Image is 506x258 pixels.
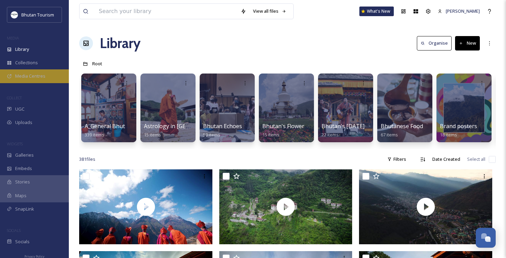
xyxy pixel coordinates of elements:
a: Bhutanese Food67 items [381,123,423,138]
a: Bhutan's [DATE]22 items [321,123,365,138]
span: Bhutan Echoes Literature Festival [203,122,290,130]
span: MEDIA [7,35,19,41]
span: 22 items [321,132,339,138]
button: New [455,36,480,50]
input: Search your library [95,4,237,19]
img: BT_Logo_BB_Lockup_CMYK_High%2520Res.jpg [11,11,18,18]
span: Astrology in [GEOGRAPHIC_DATA] [144,122,232,130]
span: WIDGETS [7,141,23,146]
span: Uploads [15,119,32,126]
span: A_General Bhutan Images [85,122,152,130]
a: Organise [417,36,455,50]
span: Bhutanese Food [381,122,423,130]
span: COLLECT [7,95,22,100]
span: Bhutan Tourism [21,12,54,18]
span: Media Centres [15,73,45,79]
a: What's New [359,7,394,16]
span: Maps [15,192,27,199]
span: [PERSON_NAME] [446,8,480,14]
span: Select all [467,156,485,162]
span: 15 items [262,132,280,138]
span: Stories [15,179,30,185]
span: SnapLink [15,206,34,212]
span: SOCIALS [7,228,21,233]
div: Filters [384,153,410,166]
a: Library [100,33,140,54]
a: Brand posters18 items [440,123,477,138]
img: thumbnail [219,169,352,244]
a: Bhutan's Flower Show 202315 items [262,123,334,138]
span: UGC [15,106,24,112]
a: Astrology in [GEOGRAPHIC_DATA]15 items [144,123,232,138]
span: 339 items [85,132,104,138]
span: 67 items [381,132,398,138]
button: Organise [417,36,452,50]
span: 50 items [203,132,220,138]
button: Open Chat [476,228,496,248]
a: Root [92,59,102,68]
span: Embeds [15,165,32,172]
span: Root [92,60,102,67]
a: Bhutan Echoes Literature Festival50 items [203,123,290,138]
img: thumbnail [79,169,212,244]
span: Galleries [15,152,34,158]
a: [PERSON_NAME] [434,4,483,18]
span: 381 file s [79,156,95,162]
div: Date Created [429,153,464,166]
span: Brand posters [440,122,477,130]
span: Collections [15,59,38,66]
a: View all files [250,4,290,18]
span: Socials [15,238,30,245]
a: A_General Bhutan Images339 items [85,123,152,138]
img: thumbnail [359,169,492,244]
span: Bhutan's [DATE] [321,122,365,130]
span: 15 items [144,132,161,138]
span: Bhutan's Flower Show 2023 [262,122,334,130]
span: 18 items [440,132,457,138]
span: Library [15,46,29,53]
